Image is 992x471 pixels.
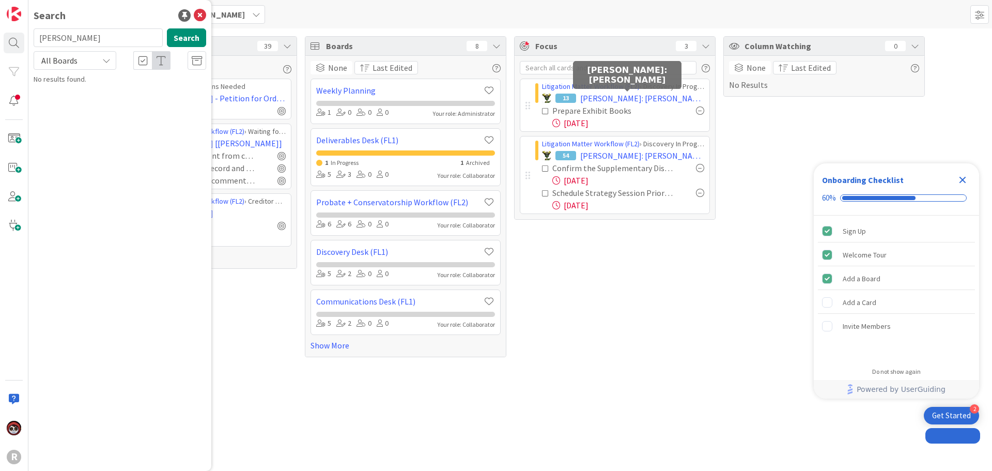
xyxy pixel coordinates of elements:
[552,199,704,211] div: [DATE]
[773,61,836,74] button: Last Edited
[438,171,495,180] div: Your role: Collaborator
[729,61,919,91] div: No Results
[152,137,282,149] span: [PERSON_NAME] [[PERSON_NAME]]
[316,107,331,118] div: 1
[819,380,974,399] a: Powered by UserGuiding
[822,193,971,203] div: Checklist progress: 60%
[818,291,975,314] div: Add a Card is incomplete.
[316,196,483,208] a: Probate + Conservatorship Workflow (FL2)
[552,117,704,129] div: [DATE]
[357,268,371,280] div: 0
[580,92,704,104] span: [PERSON_NAME]: [PERSON_NAME]
[791,62,831,74] span: Last Edited
[843,320,891,332] div: Invite Members
[316,219,331,230] div: 6
[818,244,975,266] div: Welcome Tour is complete.
[843,272,880,285] div: Add a Board
[357,219,371,230] div: 0
[357,169,371,180] div: 0
[924,407,979,424] div: Open Get Started checklist, remaining modules: 2
[438,320,495,329] div: Your role: Collaborator
[932,411,971,421] div: Get Started
[316,295,483,308] a: Communications Desk (FL1)
[7,421,21,435] img: JS
[357,318,371,329] div: 0
[438,270,495,280] div: Your role: Collaborator
[316,84,483,97] a: Weekly Planning
[354,61,418,74] button: Last Edited
[970,404,979,414] div: 2
[336,169,351,180] div: 3
[822,193,836,203] div: 60%
[818,315,975,338] div: Invite Members is incomplete.
[467,41,487,51] div: 8
[34,74,206,85] div: No results found.
[377,169,389,180] div: 0
[577,65,677,85] h5: [PERSON_NAME]: [PERSON_NAME]
[814,380,979,399] div: Footer
[552,187,673,199] div: Schedule Strategy Session Prior to JSC by [DATE]
[377,219,389,230] div: 0
[466,159,490,166] span: Archived
[377,318,389,329] div: 0
[326,40,461,52] span: Boards
[336,268,351,280] div: 2
[311,339,501,352] a: Show More
[152,92,286,104] span: [PERSON_NAME] - Petition for Order for Surrender of Assets
[438,221,495,230] div: Your role: Collaborator
[552,104,661,117] div: Prepare Exhibit Books
[552,174,704,187] div: [DATE]
[872,368,921,376] div: Do not show again
[377,107,389,118] div: 0
[520,61,696,74] input: Search all cards and tasks...
[555,151,576,160] div: 54
[316,318,331,329] div: 5
[745,40,880,52] span: Column Watching
[325,159,328,166] span: 1
[857,383,946,396] span: Powered by UserGuiding
[542,82,640,91] a: Litigation Matter Workflow (FL2)
[676,41,696,51] div: 3
[7,450,21,464] div: R
[818,220,975,242] div: Sign Up is complete.
[316,268,331,280] div: 5
[843,225,866,237] div: Sign Up
[747,62,766,74] span: None
[818,267,975,290] div: Add a Board is complete.
[580,149,704,162] span: [PERSON_NAME]: [PERSON_NAME] English
[41,55,78,66] span: All Boards
[182,8,245,21] span: [PERSON_NAME]
[316,246,483,258] a: Discovery Desk (FL1)
[542,94,551,103] img: NC
[167,28,206,47] button: Search
[34,28,163,47] input: Search for title...
[328,62,347,74] span: None
[555,94,576,103] div: 13
[542,151,551,160] img: NC
[535,40,668,52] span: Focus
[460,159,463,166] span: 1
[542,139,704,149] div: › Discovery In Progress
[814,163,979,399] div: Checklist Container
[316,134,483,146] a: Deliverables Desk (FL1)
[331,159,359,166] span: In Progress
[552,162,673,174] div: Confirm the Supplementary Discovery Received and Curate
[336,107,351,118] div: 0
[357,107,371,118] div: 0
[885,41,906,51] div: 0
[843,249,887,261] div: Welcome Tour
[814,216,979,361] div: Checklist items
[954,172,971,188] div: Close Checklist
[843,296,876,309] div: Add a Card
[373,62,412,74] span: Last Edited
[822,174,904,186] div: Onboarding Checklist
[377,268,389,280] div: 0
[316,169,331,180] div: 5
[433,109,495,118] div: Your role: Administrator
[542,81,704,92] div: › Discovery In Progress
[336,318,351,329] div: 2
[34,8,66,23] div: Search
[7,7,21,21] img: Visit kanbanzone.com
[257,41,278,51] div: 39
[336,219,351,230] div: 6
